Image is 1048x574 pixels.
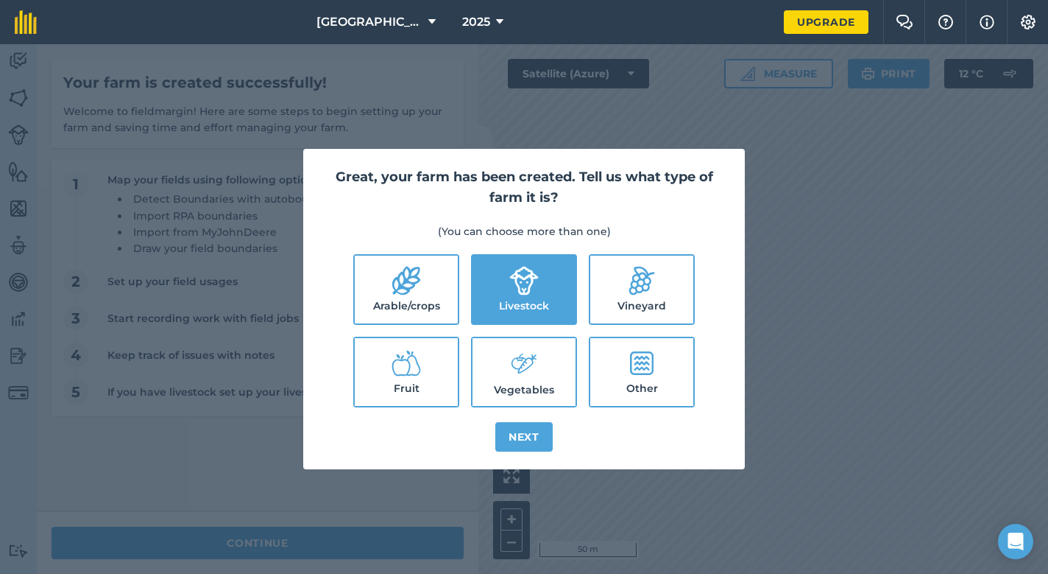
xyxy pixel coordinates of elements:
[590,338,693,406] label: Other
[1019,15,1037,29] img: A cog icon
[896,15,913,29] img: Two speech bubbles overlapping with the left bubble in the forefront
[472,256,576,323] label: Livestock
[316,13,422,31] span: [GEOGRAPHIC_DATA]
[784,10,868,34] a: Upgrade
[937,15,955,29] img: A question mark icon
[355,338,458,406] label: Fruit
[495,422,553,452] button: Next
[998,524,1033,559] div: Open Intercom Messenger
[15,10,37,34] img: fieldmargin Logo
[462,13,490,31] span: 2025
[321,223,727,239] p: (You can choose more than one)
[355,256,458,323] label: Arable/crops
[472,338,576,406] label: Vegetables
[980,13,994,31] img: svg+xml;base64,PHN2ZyB4bWxucz0iaHR0cDovL3d3dy53My5vcmcvMjAwMC9zdmciIHdpZHRoPSIxNyIgaGVpZ2h0PSIxNy...
[590,256,693,323] label: Vineyard
[321,167,727,209] h2: Great, your farm has been created. Tell us what type of farm it is?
